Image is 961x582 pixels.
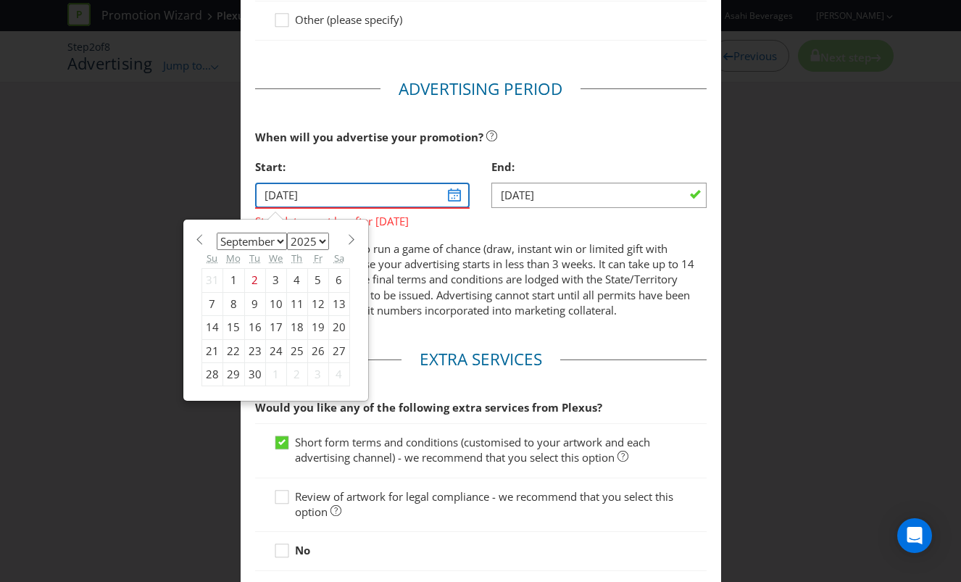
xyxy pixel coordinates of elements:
span: Start date must be after [DATE] [255,209,470,230]
div: 15 [222,316,244,339]
div: 28 [201,363,222,386]
div: Start: [255,152,470,182]
div: 12 [307,292,328,315]
div: 10 [265,292,286,315]
div: 8 [222,292,244,315]
div: Open Intercom Messenger [897,518,932,553]
div: 13 [328,292,349,315]
div: 5 [307,269,328,292]
div: 14 [201,316,222,339]
div: 4 [328,363,349,386]
div: 1 [222,269,244,292]
abbr: Thursday [291,251,302,265]
abbr: Sunday [207,251,217,265]
div: 16 [244,316,265,339]
input: DD/MM/YY [255,183,470,208]
div: 31 [201,269,222,292]
abbr: Wednesday [269,251,283,265]
div: 6 [328,269,349,292]
div: 30 [244,363,265,386]
div: 3 [307,363,328,386]
div: 9 [244,292,265,315]
div: 23 [244,339,265,362]
div: 24 [265,339,286,362]
strong: No [295,543,310,557]
div: 2 [244,269,265,292]
span: Short form terms and conditions (customised to your artwork and each advertising channel) - we re... [295,435,650,465]
span: Would you like any of the following extra services from Plexus? [255,400,602,415]
div: 29 [222,363,244,386]
div: 25 [286,339,307,362]
p: You may not be able to run a game of chance (draw, instant win or limited gift with purchase/offe... [255,241,707,319]
abbr: Friday [314,251,323,265]
span: Review of artwork for legal compliance - we recommend that you select this option [295,489,673,519]
div: 22 [222,339,244,362]
div: 27 [328,339,349,362]
div: 21 [201,339,222,362]
div: End: [491,152,707,182]
div: 4 [286,269,307,292]
abbr: Monday [226,251,241,265]
legend: Advertising Period [380,78,581,101]
div: 17 [265,316,286,339]
div: 11 [286,292,307,315]
div: 19 [307,316,328,339]
div: 2 [286,363,307,386]
span: Other (please specify) [295,12,402,27]
abbr: Saturday [334,251,344,265]
div: 26 [307,339,328,362]
input: DD/MM/YY [491,183,707,208]
span: When will you advertise your promotion? [255,130,483,144]
div: 3 [265,269,286,292]
div: 20 [328,316,349,339]
abbr: Tuesday [249,251,260,265]
div: 7 [201,292,222,315]
div: 18 [286,316,307,339]
div: 1 [265,363,286,386]
legend: Extra Services [402,348,560,371]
